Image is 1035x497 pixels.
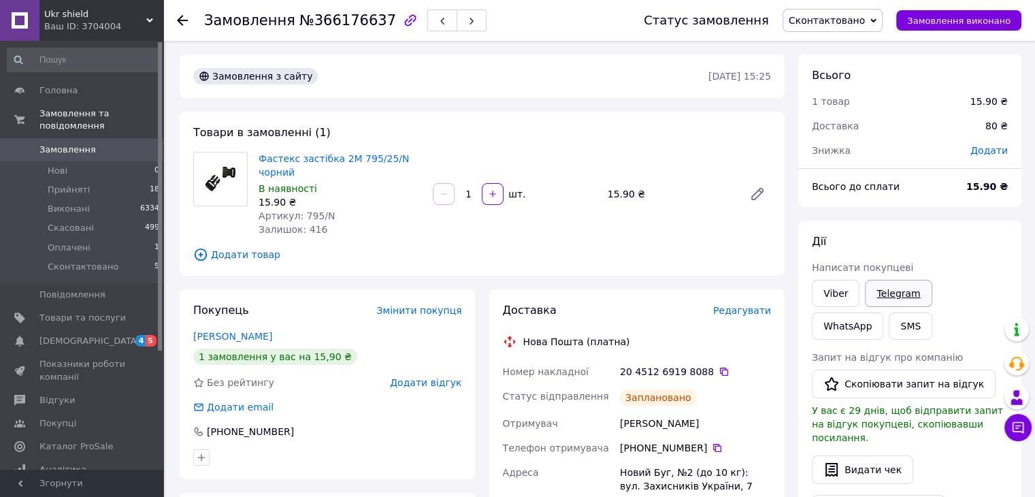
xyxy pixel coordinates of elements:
[812,121,859,131] span: Доставка
[1004,414,1032,441] button: Чат з покупцем
[620,441,771,455] div: [PHONE_NUMBER]
[193,247,771,262] span: Додати товар
[812,405,1003,443] span: У вас є 29 днів, щоб відправити запит на відгук покупцеві, скопіювавши посилання.
[503,304,557,317] span: Доставка
[204,12,295,29] span: Замовлення
[150,184,159,196] span: 18
[154,242,159,254] span: 1
[193,126,331,139] span: Товари в замовленні (1)
[644,14,769,27] div: Статус замовлення
[48,165,67,177] span: Нові
[193,349,357,365] div: 1 замовлення у вас на 15,90 ₴
[44,8,146,20] span: Ukr shield
[39,335,140,347] span: [DEMOGRAPHIC_DATA]
[503,391,609,402] span: Статус відправлення
[39,84,78,97] span: Головна
[48,242,91,254] span: Оплачені
[390,377,461,388] span: Додати відгук
[206,425,295,438] div: [PHONE_NUMBER]
[154,261,159,273] span: 5
[970,95,1008,108] div: 15.90 ₴
[977,111,1016,141] div: 80 ₴
[812,312,883,340] a: WhatsApp
[503,443,609,453] span: Телефон отримувача
[44,20,163,33] div: Ваш ID: 3704004
[193,331,272,342] a: [PERSON_NAME]
[812,69,851,82] span: Всього
[7,48,161,72] input: Пошук
[907,16,1011,26] span: Замовлення виконано
[48,203,90,215] span: Виконані
[39,289,105,301] span: Повідомлення
[39,144,96,156] span: Замовлення
[206,400,275,414] div: Додати email
[812,455,913,484] button: Видати чек
[812,352,963,363] span: Запит на відгук про компанію
[48,222,94,234] span: Скасовані
[812,181,900,192] span: Всього до сплати
[201,153,241,206] img: Фастекс застібка 2М 795/25/N чорний
[259,183,317,194] span: В наявності
[812,370,996,398] button: Скопіювати запит на відгук
[896,10,1021,31] button: Замовлення виконано
[192,400,275,414] div: Додати email
[193,304,249,317] span: Покупець
[812,235,826,248] span: Дії
[812,262,913,273] span: Написати покупцеві
[145,222,159,234] span: 499
[377,305,462,316] span: Змінити покупця
[39,108,163,132] span: Замовлення та повідомлення
[708,71,771,82] time: [DATE] 15:25
[520,335,634,349] div: Нова Пошта (платна)
[299,12,396,29] span: №366176637
[617,411,774,436] div: [PERSON_NAME]
[193,68,318,84] div: Замовлення з сайту
[39,394,75,406] span: Відгуки
[135,335,146,347] span: 4
[503,418,558,429] span: Отримувач
[966,181,1008,192] b: 15.90 ₴
[259,153,409,178] a: Фастекс застібка 2М 795/25/N чорний
[865,280,932,307] a: Telegram
[620,365,771,379] div: 20 4512 6919 8088
[140,203,159,215] span: 6334
[207,377,274,388] span: Без рейтингу
[812,280,859,307] a: Viber
[713,305,771,316] span: Редагувати
[39,312,126,324] span: Товари та послуги
[177,14,188,27] div: Повернутися назад
[39,440,113,453] span: Каталог ProSale
[259,195,422,209] div: 15.90 ₴
[812,96,850,107] span: 1 товар
[39,358,126,383] span: Показники роботи компанії
[146,335,157,347] span: 5
[970,145,1008,156] span: Додати
[503,467,539,478] span: Адреса
[602,185,738,204] div: 15.90 ₴
[48,184,90,196] span: Прийняті
[259,210,335,221] span: Артикул: 795/N
[505,187,527,201] div: шт.
[39,464,86,476] span: Аналітика
[259,224,327,235] span: Залишок: 416
[789,15,865,26] span: Сконтактовано
[744,180,771,208] a: Редагувати
[620,389,697,406] div: Заплановано
[812,145,851,156] span: Знижка
[154,165,159,177] span: 0
[889,312,932,340] button: SMS
[48,261,118,273] span: Сконтактовано
[39,417,76,430] span: Покупці
[503,366,589,377] span: Номер накладної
